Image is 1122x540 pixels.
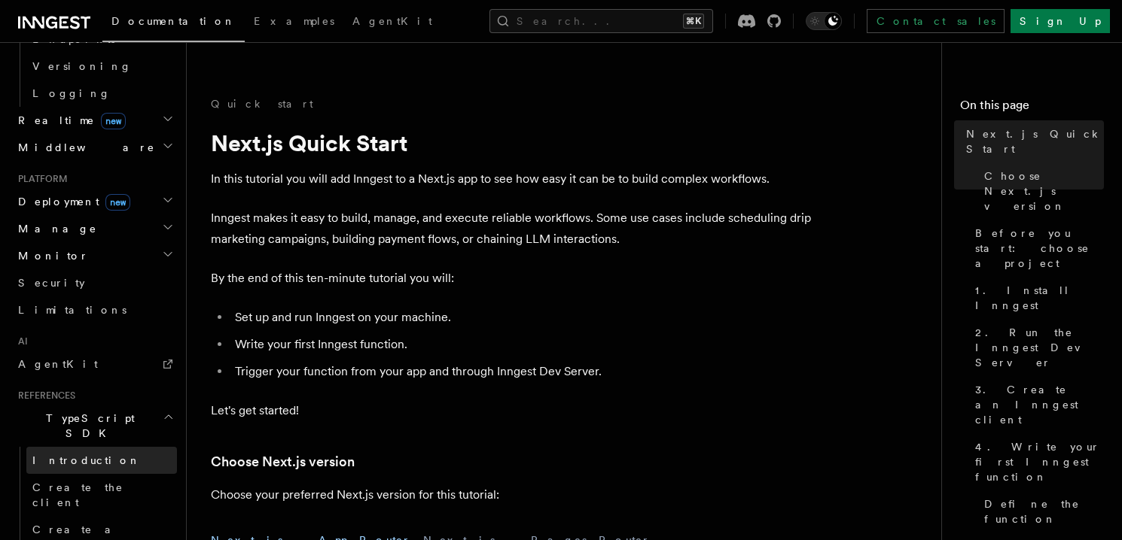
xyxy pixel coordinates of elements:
p: Inngest makes it easy to build, manage, and execute reliable workflows. Some use cases include sc... [211,208,813,250]
button: TypeScript SDK [12,405,177,447]
button: Monitor [12,242,177,269]
span: AI [12,335,28,347]
a: Contact sales [867,9,1005,33]
span: 1. Install Inngest [975,283,1104,313]
a: Introduction [26,447,177,474]
a: Logging [26,80,177,107]
span: TypeScript SDK [12,411,163,441]
a: 4. Write your first Inngest function [969,433,1104,490]
p: Let's get started! [211,400,813,421]
h1: Next.js Quick Start [211,129,813,156]
span: Platform [12,173,68,185]
span: Middleware [12,140,155,155]
a: Create the client [26,474,177,516]
span: Define the function [984,496,1104,526]
a: Limitations [12,296,177,323]
span: Versioning [32,60,132,72]
h4: On this page [960,96,1104,120]
li: Trigger your function from your app and through Inngest Dev Server. [230,361,813,382]
span: Examples [254,15,334,27]
span: Before you start: choose a project [975,226,1104,271]
span: Security [18,277,85,289]
a: Quick start [211,96,313,111]
span: Realtime [12,113,126,128]
span: Monitor [12,248,89,263]
a: Documentation [102,5,245,42]
span: AgentKit [18,358,98,370]
a: Choose Next.js version [978,162,1104,220]
a: Security [12,269,177,296]
a: Define the function [978,490,1104,532]
a: 3. Create an Inngest client [969,376,1104,433]
span: new [105,194,130,211]
p: In this tutorial you will add Inngest to a Next.js app to see how easy it can be to build complex... [211,168,813,190]
a: Sign Up [1011,9,1110,33]
span: AgentKit [352,15,432,27]
kbd: ⌘K [683,14,704,29]
span: Next.js Quick Start [966,126,1104,156]
a: Before you start: choose a project [969,220,1104,277]
li: Set up and run Inngest on your machine. [230,307,813,328]
span: Create the client [32,481,123,508]
a: AgentKit [343,5,441,41]
p: Choose your preferred Next.js version for this tutorial: [211,484,813,505]
span: References [12,390,75,402]
button: Realtimenew [12,107,177,134]
a: Versioning [26,53,177,80]
span: Documentation [111,15,236,27]
span: Manage [12,221,97,236]
span: 4. Write your first Inngest function [975,439,1104,484]
button: Middleware [12,134,177,161]
span: Logging [32,87,111,99]
a: Next.js Quick Start [960,120,1104,162]
a: 2. Run the Inngest Dev Server [969,319,1104,376]
button: Search...⌘K [489,9,713,33]
button: Manage [12,215,177,242]
a: AgentKit [12,350,177,378]
span: Choose Next.js version [984,168,1104,214]
a: 1. Install Inngest [969,277,1104,319]
button: Deploymentnew [12,188,177,215]
a: Examples [245,5,343,41]
span: Limitations [18,304,127,316]
span: Deployment [12,194,130,209]
span: Introduction [32,454,141,466]
li: Write your first Inngest function. [230,334,813,355]
p: By the end of this ten-minute tutorial you will: [211,268,813,289]
span: new [101,113,126,129]
a: Choose Next.js version [211,451,355,472]
button: Toggle dark mode [806,12,842,30]
span: 3. Create an Inngest client [975,382,1104,427]
span: 2. Run the Inngest Dev Server [975,325,1104,370]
